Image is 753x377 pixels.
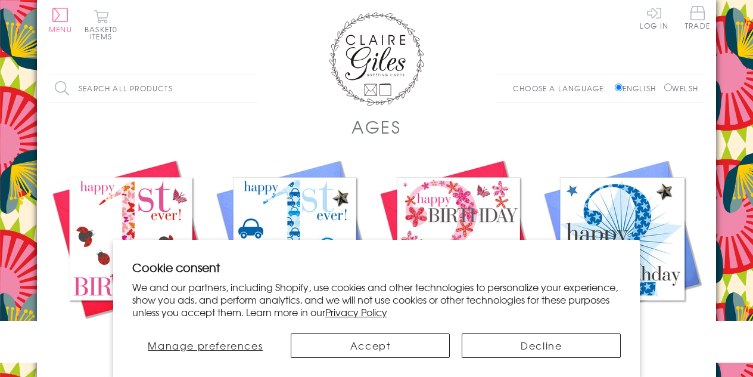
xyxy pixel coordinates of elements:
input: Welsh [664,84,672,91]
p: Choose a language: [513,83,612,94]
img: Birthday Card, Age 1 Blue Boy, 1st Birthday, Embellished with a padded star [213,157,376,321]
a: Birthday Card, Age 2 Girl Pink 2nd Birthday, Embellished with a fabric butterfly £3.50 Add to Basket [376,157,540,364]
h2: Cookie consent [132,259,621,276]
img: Birthday Card, Boy Blue, Happy 2nd Birthday, Embellished with a padded star [540,157,704,321]
span: 0 items [90,24,117,42]
p: We and our partners, including Shopify, use cookies and other technologies to personalize your ex... [132,281,621,318]
a: Privacy Policy [325,305,387,319]
input: Search [245,75,257,102]
img: Birthday Card, Age 2 Girl Pink 2nd Birthday, Embellished with a fabric butterfly [376,157,540,321]
span: Menu [49,24,72,35]
img: Claire Giles Greetings Cards [329,12,424,106]
input: Search all products [49,75,257,102]
button: Accept [291,333,450,358]
button: Decline [462,333,621,358]
a: Trade [685,6,710,32]
label: English [615,83,662,94]
span: Manage preferences [148,338,263,353]
a: Birthday Card, Age 1 Blue Boy, 1st Birthday, Embellished with a padded star £3.50 Add to Basket [213,157,376,364]
a: Log In [640,6,668,29]
a: Birthday Card, Age 1 Girl Pink 1st Birthday, Embellished with a fabric butterfly £3.50 Add to Basket [49,157,213,364]
input: English [615,84,623,91]
img: Birthday Card, Age 1 Girl Pink 1st Birthday, Embellished with a fabric butterfly [49,157,213,321]
button: Basket0 items [85,10,117,40]
h1: AGES [351,115,402,139]
a: Birthday Card, Boy Blue, Happy 2nd Birthday, Embellished with a padded star £3.50 Add to Basket [540,157,704,364]
button: Manage preferences [132,333,279,358]
label: Welsh [664,83,698,94]
span: Trade [685,6,710,29]
button: Menu [49,8,72,33]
